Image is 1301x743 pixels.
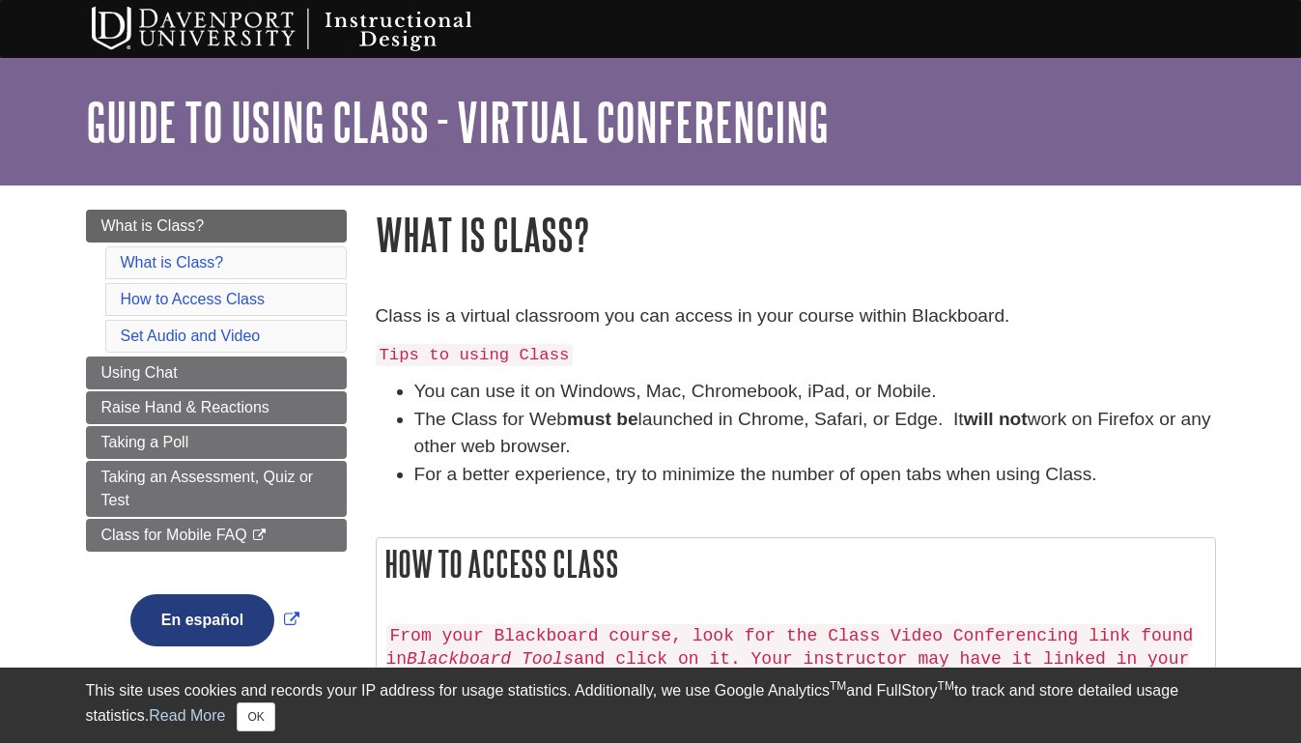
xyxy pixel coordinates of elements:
a: Link opens in new window [126,612,304,628]
div: This site uses cookies and records your IP address for usage statistics. Additionally, we use Goo... [86,679,1216,731]
span: Taking an Assessment, Quiz or Test [101,469,314,508]
span: Taking a Poll [101,434,189,450]
a: Taking a Poll [86,426,347,459]
button: Close [237,702,274,731]
a: Class for Mobile FAQ [86,519,347,552]
span: What is Class? [101,217,205,234]
code: Tips to using Class [376,344,574,366]
a: What is Class? [86,210,347,243]
h1: What is Class? [376,210,1216,259]
p: Class is a virtual classroom you can access in your course within Blackboard. [376,302,1216,330]
a: How to Access Class [121,291,265,307]
span: Using Chat [101,364,178,381]
em: Blackboard Tools [407,649,574,669]
strong: must be [567,409,638,429]
a: What is Class? [121,254,224,271]
code: From your Blackboard course, look for the Class Video Conferencing link found in and click on it.... [386,624,1194,694]
i: This link opens in a new window [251,529,268,542]
h2: How to Access Class [377,538,1215,589]
sup: TM [938,679,954,693]
a: Guide to Using Class - Virtual Conferencing [86,92,829,152]
a: Read More [149,707,225,724]
strong: will not [964,409,1028,429]
li: The Class for Web launched in Chrome, Safari, or Edge. It work on Firefox or any other web browser. [414,406,1216,462]
button: En español [130,594,274,646]
sup: TM [830,679,846,693]
span: Class for Mobile FAQ [101,527,247,543]
span: Raise Hand & Reactions [101,399,269,415]
a: Using Chat [86,357,347,389]
li: You can use it on Windows, Mac, Chromebook, iPad, or Mobile. [414,378,1216,406]
a: Taking an Assessment, Quiz or Test [86,461,347,517]
a: Set Audio and Video [121,328,261,344]
li: For a better experience, try to minimize the number of open tabs when using Class. [414,461,1216,489]
img: Davenport University Instructional Design [76,5,540,53]
a: Raise Hand & Reactions [86,391,347,424]
div: Guide Page Menu [86,210,347,679]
